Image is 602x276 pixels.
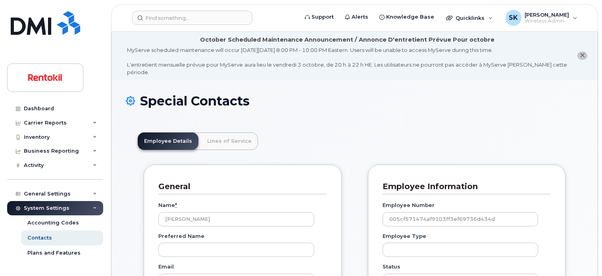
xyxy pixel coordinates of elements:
[126,94,583,108] h1: Special Contacts
[175,202,177,208] abbr: required
[138,132,198,150] a: Employee Details
[158,181,321,192] h3: General
[577,52,587,60] button: close notification
[158,232,204,240] label: Preferred Name
[383,201,435,209] label: Employee Number
[383,181,545,192] h3: Employee Information
[127,46,567,76] div: MyServe scheduled maintenance will occur [DATE][DATE] 8:00 PM - 10:00 PM Eastern. Users will be u...
[201,132,258,150] a: Lines of Service
[158,201,177,209] label: Name
[567,241,596,270] iframe: Messenger Launcher
[383,232,426,240] label: Employee Type
[158,263,174,270] label: Email
[200,36,494,44] div: October Scheduled Maintenance Announcement / Annonce D'entretient Prévue Pour octobre
[383,263,400,270] label: Status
